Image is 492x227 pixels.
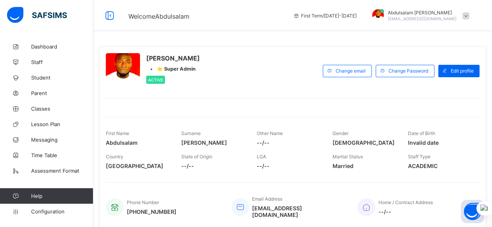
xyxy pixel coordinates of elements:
span: Other Name [257,130,283,136]
span: Home / Contract Address [378,199,433,205]
span: Messaging [31,137,93,143]
span: session/term information [293,13,357,19]
span: Student [31,75,93,81]
span: Edit profile [451,68,474,74]
button: Open asap [461,200,484,223]
span: Email Address [252,196,282,202]
div: Abdulsalam Muhammad Nasir [364,9,473,22]
span: Abdulsalam [106,139,170,146]
span: Help [31,193,93,199]
span: Surname [181,130,201,136]
span: Dashboard [31,43,93,50]
span: Phone Number [127,199,159,205]
span: Invalid date [408,139,472,146]
img: safsims [7,7,67,23]
span: Staff Type [408,154,431,159]
span: Change email [336,68,366,74]
span: Assessment Format [31,168,93,174]
span: Date of Birth [408,130,435,136]
div: • [146,66,200,72]
span: [DEMOGRAPHIC_DATA] [333,139,396,146]
span: Change Password [389,68,428,74]
span: ACADEMIC [408,163,472,169]
span: Staff [31,59,93,65]
span: --/-- [257,163,320,169]
span: [PERSON_NAME] [181,139,245,146]
span: Time Table [31,152,93,158]
span: [GEOGRAPHIC_DATA] [106,163,170,169]
span: --/-- [378,208,433,215]
span: [PERSON_NAME] [146,54,200,62]
span: LGA [257,154,266,159]
span: [EMAIL_ADDRESS][DOMAIN_NAME] [388,16,457,21]
span: Lesson Plan [31,121,93,127]
span: State of Origin [181,154,212,159]
span: [PHONE_NUMBER] [127,208,177,215]
span: Gender [333,130,348,136]
span: First Name [106,130,129,136]
span: ⭐ Super Admin [157,66,196,72]
span: Classes [31,106,93,112]
span: Marital Status [333,154,363,159]
span: --/-- [257,139,320,146]
span: Parent [31,90,93,96]
span: Active [148,78,163,82]
span: Abdulsalam [PERSON_NAME] [388,10,457,16]
span: [EMAIL_ADDRESS][DOMAIN_NAME] [252,205,346,218]
span: Country [106,154,123,159]
span: Welcome Abdulsalam [128,12,189,20]
span: Married [333,163,396,169]
span: Configuration [31,208,93,215]
span: --/-- [181,163,245,169]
